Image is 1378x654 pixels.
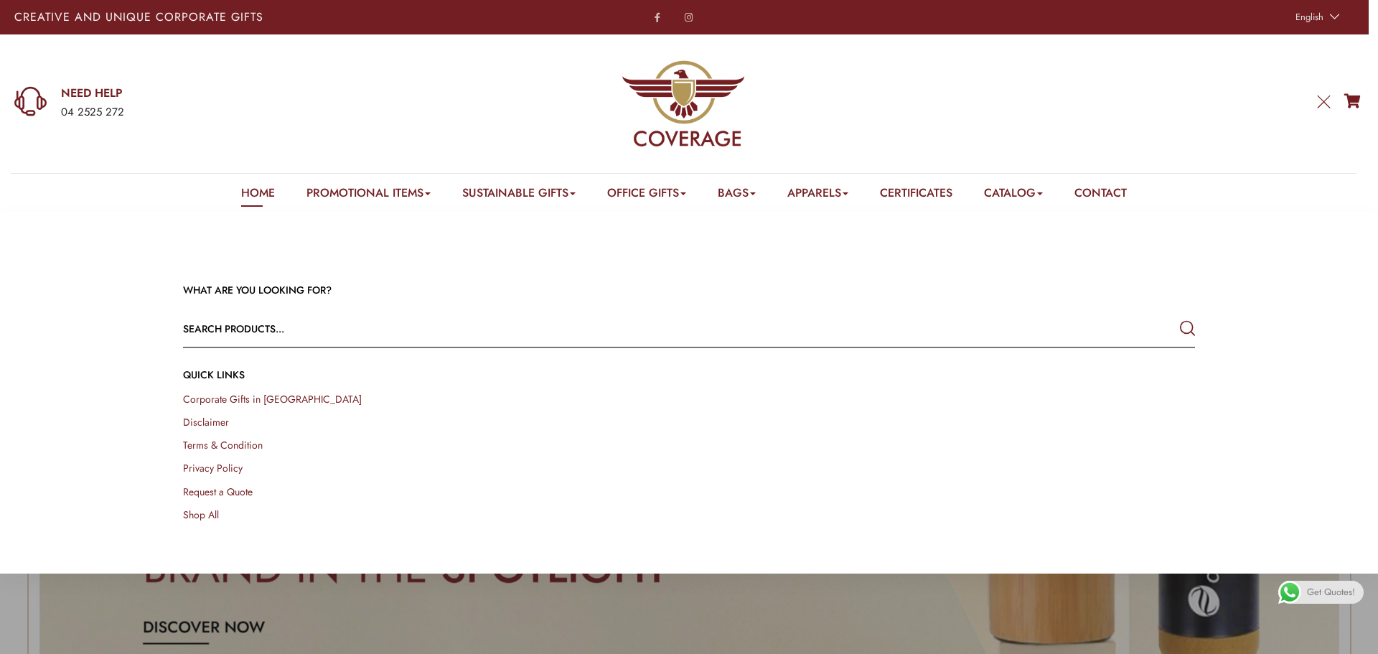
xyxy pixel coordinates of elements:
div: 04 2525 272 [61,103,449,122]
a: Office Gifts [607,184,686,207]
a: Certificates [880,184,952,207]
a: Sustainable Gifts [462,184,576,207]
span: English [1295,10,1323,24]
p: Creative and Unique Corporate Gifts [14,11,544,23]
a: Corporate Gifts in [GEOGRAPHIC_DATA] [183,392,362,406]
span: Get Quotes! [1307,581,1355,604]
a: Request a Quote [183,484,253,498]
a: Terms & Condition [183,438,263,452]
a: Privacy Policy [183,461,243,475]
a: Disclaimer [183,415,229,429]
a: Home [241,184,275,207]
a: Contact [1074,184,1127,207]
a: Shop All [183,507,219,521]
h4: QUICK LINKs [183,368,1195,382]
a: Catalog [984,184,1043,207]
a: English [1288,7,1344,27]
a: Promotional Items [306,184,431,207]
a: NEED HELP [61,85,449,101]
a: Bags [718,184,756,207]
a: Apparels [787,184,848,207]
input: Search products... [183,312,993,346]
h3: WHAT ARE YOU LOOKING FOR? [183,284,1195,298]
